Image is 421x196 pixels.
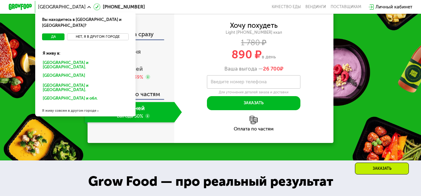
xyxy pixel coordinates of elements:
[174,40,333,46] div: 1 780 ₽
[263,66,283,72] span: ₽
[207,96,300,110] button: Заказать
[67,33,129,41] button: Нет, я в другом городе
[262,54,276,60] span: в день
[39,71,130,81] div: [GEOGRAPHIC_DATA]
[39,95,130,104] div: [GEOGRAPHIC_DATA] и обл.
[174,127,333,131] div: Оплата по частям
[263,66,280,72] span: 26 700
[355,163,409,174] div: Заказать
[230,22,278,29] div: Хочу похудеть
[39,59,132,71] div: [GEOGRAPHIC_DATA] и [GEOGRAPHIC_DATA].
[174,30,333,35] div: Light [PHONE_NUMBER] ккал
[39,81,132,94] div: [GEOGRAPHIC_DATA] и [GEOGRAPHIC_DATA].
[174,66,333,72] div: Ваша выгода —
[93,3,145,11] a: [PHONE_NUMBER]
[232,48,262,61] span: 890 ₽
[376,3,412,11] div: Личный кабинет
[35,105,136,117] div: Я живу совсем в другом городе
[39,46,132,56] div: Я живу в:
[331,5,361,9] div: поставщикам
[250,116,258,124] img: l6xcnZfty9opOoJh.png
[211,80,267,83] label: Введите номер телефона
[42,33,65,41] button: Да
[305,5,326,9] a: Вендинги
[38,5,86,9] span: [GEOGRAPHIC_DATA]
[272,5,301,9] a: Качество еды
[207,90,300,95] div: Для уточнения деталей заказа и доставки
[78,171,343,191] div: Grow Food — про реальный результат
[35,12,136,33] div: Вы находитесь в [GEOGRAPHIC_DATA] и [GEOGRAPHIC_DATA]?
